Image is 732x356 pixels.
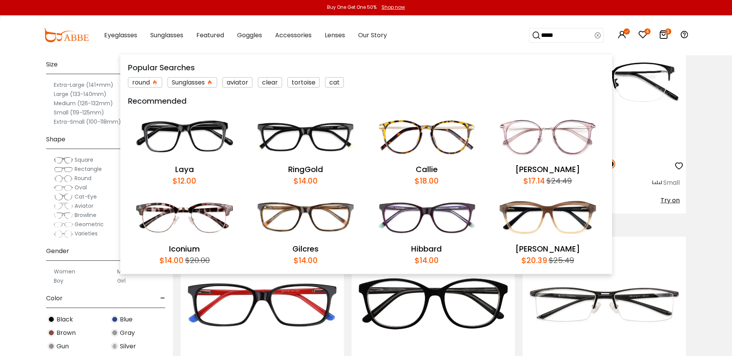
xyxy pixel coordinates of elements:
[54,108,104,117] label: Small (119-125mm)
[46,289,63,308] span: Color
[287,77,320,88] div: tortoise
[120,315,133,324] span: Blue
[54,175,73,182] img: Round.png
[54,166,73,173] img: Rectangle.png
[56,342,69,351] span: Gun
[75,211,96,219] span: Browline
[111,329,118,336] img: Gray
[75,193,97,200] span: Cat-Eye
[292,243,319,254] a: Gilcres
[128,77,162,88] div: round
[54,99,113,108] label: Medium (126-132mm)
[111,316,118,323] img: Blue
[54,89,106,99] label: Large (133-140mm)
[258,77,282,88] div: clear
[56,328,76,338] span: Brown
[54,80,113,89] label: Extra-Large (141+mm)
[54,193,73,201] img: Cat-Eye.png
[75,230,98,237] span: Varieties
[54,230,73,238] img: Varieties.png
[120,342,136,351] span: Silver
[54,212,73,219] img: Browline.png
[128,62,604,73] div: Popular Searches
[663,178,680,187] div: Small
[46,130,65,149] span: Shape
[196,31,224,40] span: Featured
[46,55,58,74] span: Size
[545,175,572,187] div: $24.49
[288,164,323,175] a: RingGold
[75,165,102,173] span: Rectangle
[46,242,69,260] span: Gender
[54,202,73,210] img: Aviator.png
[370,111,483,164] img: Callie
[415,255,439,266] div: $14.00
[661,196,680,205] span: Try on
[665,28,671,35] i: 3
[117,267,129,276] label: Men
[128,190,241,243] img: Iconium
[358,31,387,40] span: Our Story
[237,31,262,40] span: Goggles
[75,220,104,228] span: Geometric
[168,77,217,88] div: Sunglasses
[416,164,438,175] a: Callie
[173,175,196,187] div: $12.00
[652,180,662,186] img: size ruler
[117,276,126,285] label: Girl
[222,77,252,88] div: aviator
[638,31,647,40] a: 4
[128,111,241,164] img: Laya
[54,276,63,285] label: Boy
[54,156,73,164] img: Square.png
[249,190,362,243] img: Gilcres
[521,255,547,266] div: $20.39
[491,190,604,243] img: Sonia
[104,31,137,40] span: Eyeglasses
[56,315,73,324] span: Black
[159,255,184,266] div: $14.00
[175,164,194,175] a: Laya
[54,117,121,126] label: Extra-Small (100-118mm)
[75,184,87,191] span: Oval
[43,28,89,42] img: abbeglasses.com
[411,243,442,254] a: Hibbard
[523,175,545,187] div: $17.14
[48,316,55,323] img: Black
[659,31,668,40] a: 3
[75,156,93,164] span: Square
[54,267,75,276] label: Women
[184,255,210,266] div: $20.00
[370,190,483,243] img: Hibbard
[75,174,91,182] span: Round
[75,202,93,210] span: Aviator
[275,31,312,40] span: Accessories
[294,255,318,266] div: $14.00
[378,4,405,10] a: Shop now
[150,31,183,40] span: Sunglasses
[644,28,651,35] i: 4
[415,175,439,187] div: $18.00
[547,255,574,266] div: $25.49
[325,31,345,40] span: Lenses
[111,343,118,350] img: Silver
[294,175,318,187] div: $14.00
[54,221,73,229] img: Geometric.png
[128,95,604,107] div: Recommended
[160,289,165,308] span: -
[169,243,200,254] a: Iconium
[54,184,73,192] img: Oval.png
[515,243,580,254] a: [PERSON_NAME]
[249,111,362,164] img: RingGold
[325,77,344,88] div: cat
[48,329,55,336] img: Brown
[661,194,680,207] button: Try on
[515,164,580,175] a: [PERSON_NAME]
[382,4,405,11] div: Shop now
[48,343,55,350] img: Gun
[327,4,377,11] div: Buy One Get One 50%
[491,111,604,164] img: Naomi
[120,328,135,338] span: Gray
